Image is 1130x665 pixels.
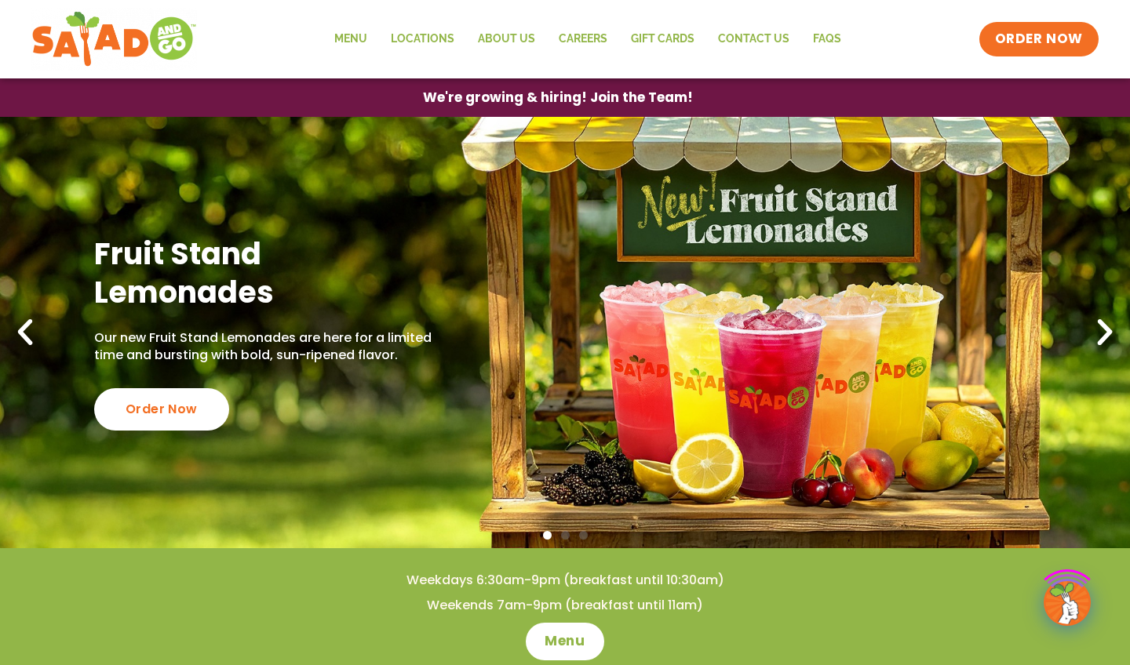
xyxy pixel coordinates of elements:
a: Locations [379,21,466,57]
h4: Weekdays 6:30am-9pm (breakfast until 10:30am) [31,572,1099,589]
p: Our new Fruit Stand Lemonades are here for a limited time and bursting with bold, sun-ripened fla... [94,329,436,365]
nav: Menu [323,21,853,57]
a: GIFT CARDS [619,21,706,57]
a: ORDER NOW [979,22,1099,56]
h4: Weekends 7am-9pm (breakfast until 11am) [31,597,1099,614]
img: new-SAG-logo-768×292 [31,8,197,71]
a: About Us [466,21,547,57]
span: Go to slide 3 [579,531,588,540]
a: Menu [526,623,603,660]
a: We're growing & hiring! Join the Team! [399,79,716,116]
span: ORDER NOW [995,30,1083,49]
div: Order Now [94,388,229,431]
a: Menu [323,21,379,57]
span: We're growing & hiring! Join the Team! [423,91,693,104]
a: Contact Us [706,21,801,57]
a: Careers [547,21,619,57]
h2: Fruit Stand Lemonades [94,234,436,312]
div: Next slide [1088,315,1122,350]
span: Go to slide 1 [543,531,552,540]
span: Go to slide 2 [561,531,570,540]
div: Previous slide [8,315,42,350]
span: Menu [545,632,585,651]
a: FAQs [801,21,853,57]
